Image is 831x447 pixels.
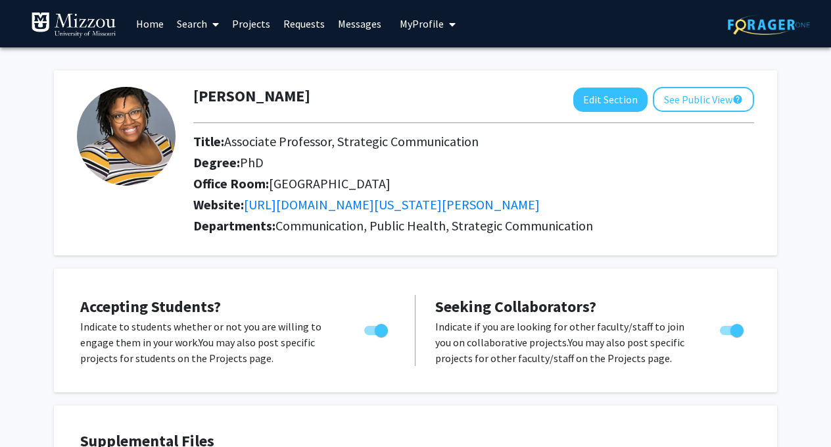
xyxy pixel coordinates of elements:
[226,1,277,47] a: Projects
[359,319,395,338] div: Toggle
[240,154,264,171] span: PhD
[653,87,754,112] button: See Public View
[193,134,754,149] h2: Title:
[80,296,221,317] span: Accepting Students?
[170,1,226,47] a: Search
[183,218,764,234] h2: Departments:
[269,175,391,192] span: [GEOGRAPHIC_DATA]
[193,87,310,106] h1: [PERSON_NAME]
[77,87,176,186] img: Profile Picture
[400,17,444,30] span: My Profile
[715,319,751,338] div: Toggle
[573,88,648,112] button: Edit Section
[80,319,339,366] p: Indicate to students whether or not you are willing to engage them in your work. You may also pos...
[331,1,388,47] a: Messages
[244,196,540,213] a: Opens in a new tab
[193,176,754,192] h2: Office Room:
[31,12,116,38] img: University of Missouri Logo
[728,14,810,35] img: ForagerOne Logo
[435,319,695,366] p: Indicate if you are looking for other faculty/staff to join you on collaborative projects. You ma...
[224,133,479,149] span: Associate Professor, Strategic Communication
[10,388,56,437] iframe: Chat
[193,155,754,171] h2: Degree:
[275,217,593,234] span: Communication, Public Health, Strategic Communication
[435,296,596,317] span: Seeking Collaborators?
[277,1,331,47] a: Requests
[193,197,754,213] h2: Website:
[732,92,743,107] mat-icon: help
[130,1,170,47] a: Home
